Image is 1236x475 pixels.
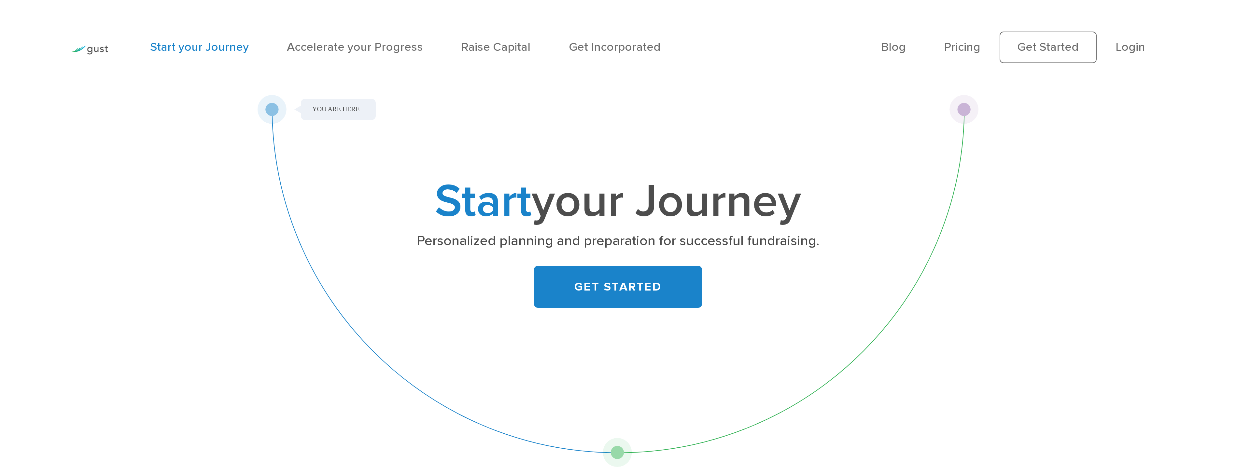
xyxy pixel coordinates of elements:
[363,232,873,250] p: Personalized planning and preparation for successful fundraising.
[150,40,249,54] a: Start your Journey
[461,40,530,54] a: Raise Capital
[881,40,906,54] a: Blog
[534,266,702,308] a: GET STARTED
[1000,32,1097,63] a: Get Started
[1116,40,1145,54] a: Login
[72,46,108,54] img: Gust Logo
[944,40,980,54] a: Pricing
[569,40,661,54] a: Get Incorporated
[287,40,423,54] a: Accelerate your Progress
[435,174,532,229] span: Start
[358,181,878,223] h1: your Journey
